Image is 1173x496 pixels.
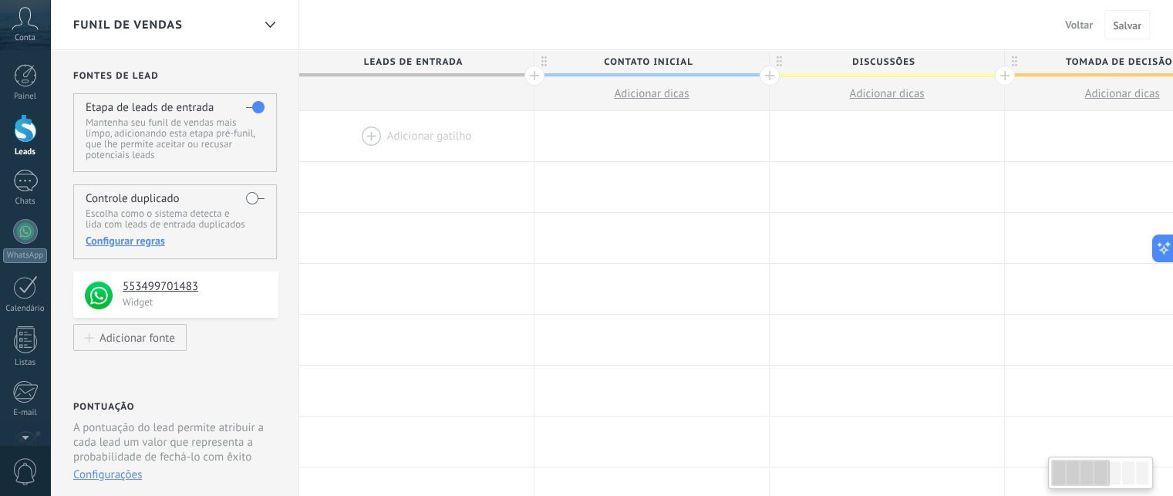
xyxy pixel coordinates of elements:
[770,50,996,74] span: Discussões
[1113,20,1141,31] span: Salvar
[86,117,264,160] p: Mantenha seu funil de vendas mais limpo, adicionando esta etapa pré-funil, que lhe permite aceita...
[534,77,769,110] button: Adicionar dicas
[73,18,183,32] span: Funil de vendas
[614,86,689,101] span: Adicionar dicas
[3,197,48,207] div: Chats
[73,420,265,464] p: A pontuação do lead permite atribuir a cada lead um valor que representa a probabilidade de fechá...
[770,77,1004,110] button: Adicionar dicas
[73,324,187,351] button: Adicionar fonte
[99,331,175,344] div: Adicionar fonte
[86,191,180,206] h4: Controle duplicado
[1084,86,1159,101] span: Adicionar dicas
[3,304,48,314] div: Calendário
[1065,18,1093,32] span: Voltar
[1104,10,1150,39] button: Salvar
[534,50,761,74] span: Contato inicial
[3,358,48,368] div: Listas
[123,279,267,295] h4: 553499701483
[86,208,264,230] p: Escolha como o sistema detecta e lida com leads de entrada duplicados
[3,92,48,102] div: Painel
[15,33,35,43] span: Conta
[299,50,526,74] span: Leads de entrada
[257,10,283,40] div: Funil de vendas
[86,234,264,248] div: Configurar regras
[123,295,269,309] p: Widget
[73,70,278,82] h2: Fontes de lead
[73,401,135,413] h2: Pontuação
[3,248,47,263] div: WhatsApp
[849,86,924,101] span: Adicionar dicas
[534,50,769,73] div: Contato inicial
[3,408,48,418] div: E-mail
[73,467,142,482] button: Configurações
[85,282,113,309] img: logo_min.png
[86,100,214,115] h4: Etapa de leads de entrada
[1059,13,1099,36] button: Voltar
[299,50,534,73] div: Leads de entrada
[3,147,48,157] div: Leads
[770,50,1004,73] div: Discussões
